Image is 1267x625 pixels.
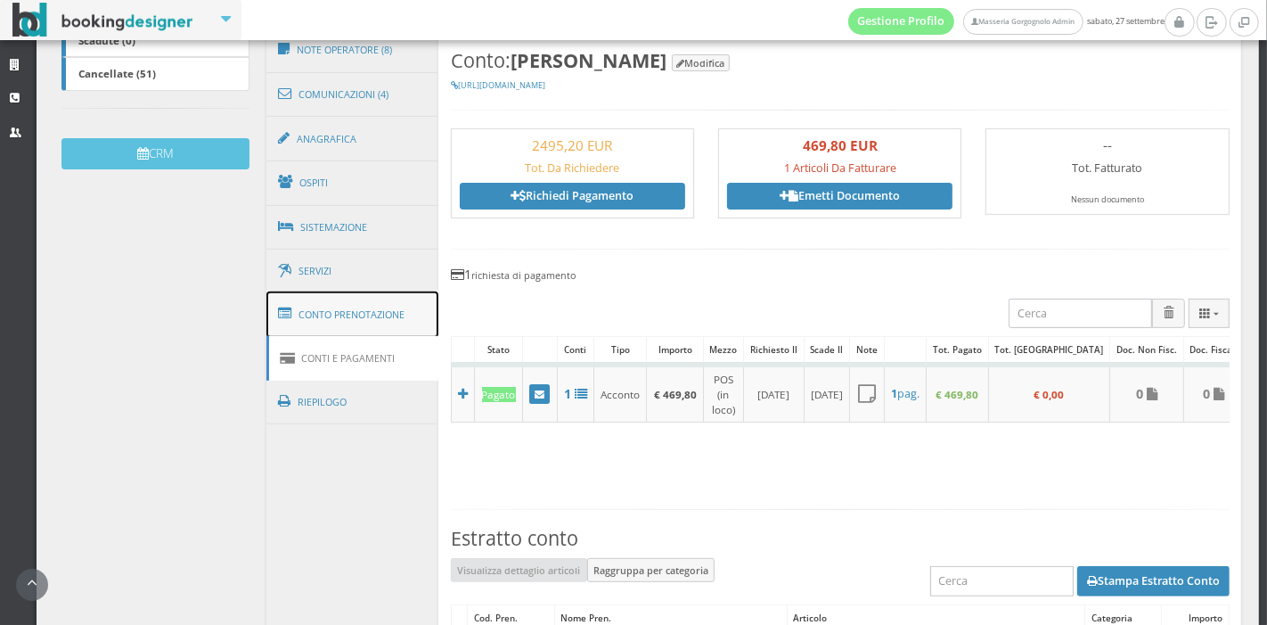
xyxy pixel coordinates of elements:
[891,386,897,401] b: 1
[61,138,249,169] button: CRM
[647,337,702,362] div: Importo
[451,527,1230,550] h3: Estratto conto
[1136,385,1143,402] b: 0
[266,379,439,425] a: Riepilogo
[1110,337,1183,362] div: Doc. Non Fisc.
[654,387,697,401] b: € 469,80
[936,387,978,401] b: € 469,80
[1189,299,1230,328] button: Columns
[564,386,587,401] a: 1
[927,337,988,362] div: Tot. Pagato
[460,137,685,153] h3: 2495,20 EUR
[1009,299,1152,328] input: Cerca
[848,8,955,35] a: Gestione Profilo
[744,337,804,362] div: Richiesto il
[12,3,193,37] img: BookingDesigner.com
[848,8,1165,35] span: sabato, 27 settembre
[266,292,439,338] a: Conto Prenotazione
[511,47,666,73] b: [PERSON_NAME]
[266,27,439,73] a: Note Operatore (8)
[994,194,1220,206] div: Nessun documento
[704,337,744,362] div: Mezzo
[587,558,715,581] button: Raggruppa per categoria
[804,365,850,422] td: [DATE]
[482,387,516,402] div: Pagato
[672,54,730,71] button: Modifica
[994,161,1220,175] h5: Tot. Fatturato
[994,137,1220,153] h3: --
[266,249,439,294] a: Servizi
[78,66,156,80] b: Cancellate (51)
[460,183,685,210] a: Richiedi Pagamento
[451,79,545,91] a: [URL][DOMAIN_NAME]
[1203,385,1210,402] b: 0
[266,116,439,162] a: Anagrafica
[594,365,647,422] td: Acconto
[1189,299,1230,328] div: Colonne
[266,204,439,251] a: Sistemazione
[850,337,884,362] div: Note
[703,365,744,422] td: POS (in loco)
[558,337,593,362] div: Conti
[266,160,439,206] a: Ospiti
[930,566,1074,596] input: Cerca
[78,33,135,47] b: Scadute (0)
[594,337,646,362] div: Tipo
[460,161,685,175] h5: Tot. Da Richiedere
[564,385,571,402] b: 1
[744,365,805,422] td: [DATE]
[891,387,920,400] h5: pag.
[989,337,1110,362] div: Tot. [GEOGRAPHIC_DATA]
[963,9,1083,35] a: Masseria Gorgognolo Admin
[1184,337,1245,362] div: Doc. Fiscali
[727,183,952,210] a: Emetti Documento
[727,161,952,175] h5: 1 Articoli Da Fatturare
[266,336,439,381] a: Conti e Pagamenti
[1077,566,1230,596] button: Stampa Estratto Conto
[475,337,521,362] div: Stato
[891,387,920,400] a: 1pag.
[451,49,1230,72] h3: Conto:
[803,136,878,154] b: 469,80 EUR
[61,23,249,57] a: Scadute (0)
[266,71,439,118] a: Comunicazioni (4)
[451,267,1230,282] h4: 1
[1034,387,1064,401] b: € 0,00
[61,57,249,91] a: Cancellate (51)
[805,337,850,362] div: Scade il
[471,268,576,282] small: richiesta di pagamento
